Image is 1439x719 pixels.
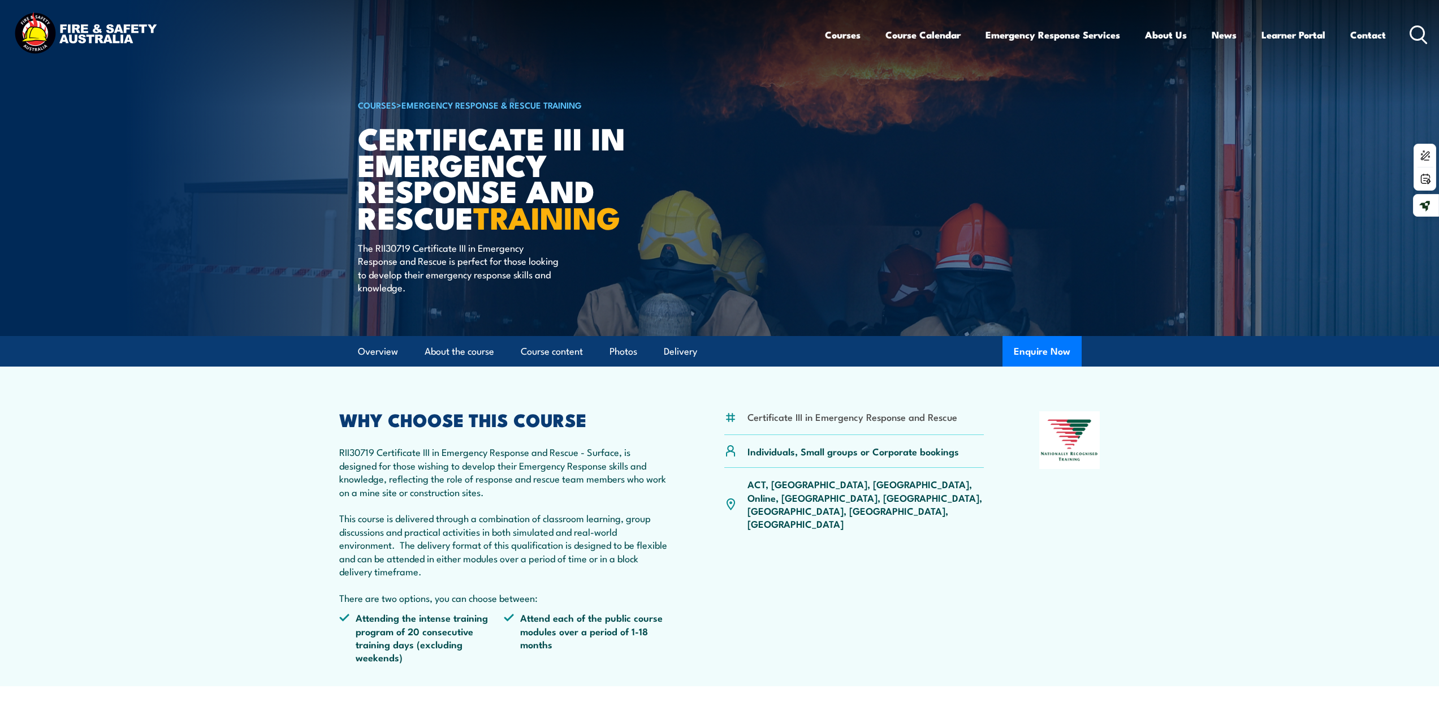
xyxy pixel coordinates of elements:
[1039,411,1100,469] img: Nationally Recognised Training logo.
[473,193,620,240] strong: TRAINING
[1350,20,1386,50] a: Contact
[521,337,583,367] a: Course content
[747,477,984,531] p: ACT, [GEOGRAPHIC_DATA], [GEOGRAPHIC_DATA], Online, [GEOGRAPHIC_DATA], [GEOGRAPHIC_DATA], [GEOGRAP...
[986,20,1120,50] a: Emergency Response Services
[504,611,669,664] li: Attend each of the public course modules over a period of 1-18 months
[339,411,669,427] h2: WHY CHOOSE THIS COURSE
[664,337,697,367] a: Delivery
[339,445,669,604] p: RII30719 Certificate III in Emergency Response and Rescue - Surface, is designed for those wishin...
[610,337,637,367] a: Photos
[358,241,564,294] p: The RII30719 Certificate III in Emergency Response and Rescue is perfect for those looking to dev...
[1145,20,1187,50] a: About Us
[358,124,637,230] h1: Certificate III in Emergency Response and Rescue
[747,445,959,458] p: Individuals, Small groups or Corporate bookings
[825,20,861,50] a: Courses
[1002,336,1082,367] button: Enquire Now
[885,20,961,50] a: Course Calendar
[358,98,396,111] a: COURSES
[425,337,494,367] a: About the course
[339,611,504,664] li: Attending the intense training program of 20 consecutive training days (excluding weekends)
[401,98,582,111] a: Emergency Response & Rescue Training
[1261,20,1325,50] a: Learner Portal
[358,337,398,367] a: Overview
[358,98,637,111] h6: >
[747,410,957,423] li: Certificate III in Emergency Response and Rescue
[1212,20,1237,50] a: News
